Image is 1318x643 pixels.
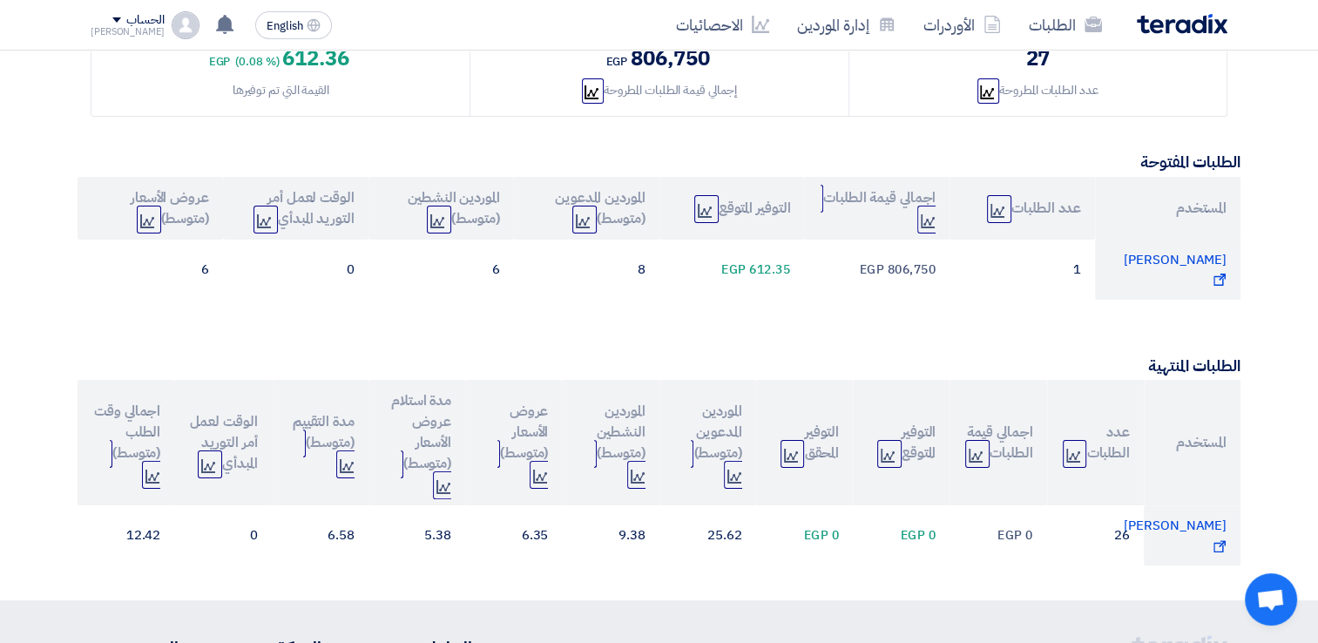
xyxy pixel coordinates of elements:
span: egp [606,53,628,70]
th: مدة استلام عروض الأسعار (متوسط) [368,380,465,505]
a: الطلبات [1015,4,1116,45]
td: 6 [368,240,514,300]
td: 12.42 [78,505,174,565]
td: 9.38 [562,505,659,565]
img: Teradix logo [1137,14,1227,34]
span: 806,750 [631,43,709,74]
div: [PERSON_NAME] [91,27,165,37]
span: English [267,20,303,32]
button: English [255,11,332,39]
span: egp [721,261,747,279]
th: الوقت لعمل أمر التوريد المبدأي [174,380,271,505]
th: الموردين النشطين (متوسط) [562,380,659,505]
img: profile_test.png [172,11,199,39]
th: اجمالي وقت الطلب (متوسط) [78,380,174,505]
th: عروض الأسعار (متوسط) [78,177,223,240]
span: egp [997,526,1023,545]
th: المستخدم [1095,177,1240,240]
span: [PERSON_NAME] [1124,516,1227,555]
span: egp [209,53,231,70]
a: إدارة الموردين [783,4,909,45]
div: الحساب [126,13,164,28]
th: المستخدم [1144,380,1240,505]
div: القيمة التي تم توفيرها [233,81,329,99]
span: 0 [832,526,840,545]
span: 806,750 [888,261,936,279]
th: التوفير المتوقع [659,177,805,240]
span: 612.35 [749,261,790,279]
span: 612.36 [282,43,348,74]
td: 6.58 [272,505,368,565]
th: عدد الطلبات [950,177,1095,240]
td: 8 [514,240,659,300]
th: الموردين النشطين (متوسط) [368,177,514,240]
td: 25.62 [659,505,756,565]
div: عدد الطلبات المطروحة [977,81,1098,99]
td: 1 [950,240,1095,300]
th: التوفير المتوقع [853,380,950,505]
h5: الطلبات المفتوحة [78,152,1240,172]
a: الاحصائيات [662,4,783,45]
h5: الطلبات المنتهية [78,355,1240,376]
div: إجمالي قيمة الطلبات المطروحة [582,81,737,99]
td: 26 [1047,505,1144,565]
th: التوفير المحقق [756,380,853,505]
span: 0 [929,526,936,545]
td: 6 [78,240,223,300]
span: [PERSON_NAME] [1124,250,1227,289]
span: (0.08 %) [235,53,279,70]
th: الموردين المدعوين (متوسط) [514,177,659,240]
th: عروض الأسعار (متوسط) [465,380,562,505]
div: Open chat [1245,573,1297,626]
span: egp [804,526,829,545]
td: 0 [174,505,271,565]
a: الأوردرات [909,4,1015,45]
th: عدد الطلبات [1047,380,1144,505]
span: egp [901,526,926,545]
th: مدة التقييم (متوسط) [272,380,368,505]
span: egp [860,261,885,279]
td: 5.38 [368,505,465,565]
th: الوقت لعمل أمر التوريد المبدأي [223,177,368,240]
th: اجمالي قيمة الطلبات [804,177,950,240]
div: 27 [1025,43,1050,74]
td: 6.35 [465,505,562,565]
th: الموردين المدعوين (متوسط) [659,380,756,505]
td: 0 [223,240,368,300]
th: اجمالي قيمة الطلبات [950,380,1046,505]
span: 0 [1025,526,1033,545]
